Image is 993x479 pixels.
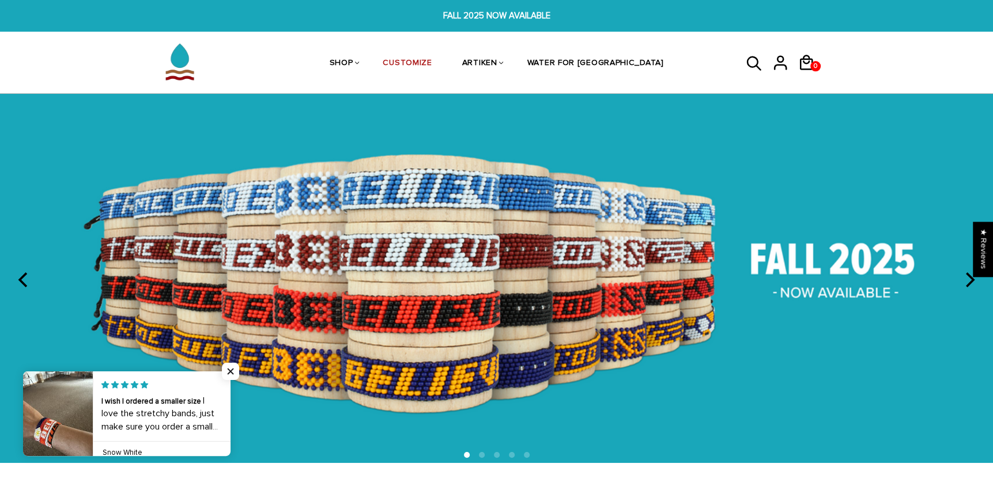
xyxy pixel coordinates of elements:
[462,33,497,94] a: ARTIKEN
[222,363,239,380] span: Close popup widget
[305,9,688,22] span: FALL 2025 NOW AVAILABLE
[527,33,664,94] a: WATER FOR [GEOGRAPHIC_DATA]
[798,75,824,77] a: 0
[330,33,353,94] a: SHOP
[973,222,993,276] div: Click to open Judge.me floating reviews tab
[811,58,820,74] span: 0
[383,33,432,94] a: CUSTOMIZE
[956,267,981,292] button: next
[12,267,37,292] button: previous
